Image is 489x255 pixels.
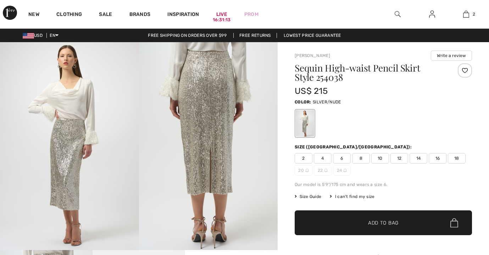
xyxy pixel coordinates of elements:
span: 14 [410,153,427,164]
span: 16 [429,153,446,164]
span: 8 [352,153,370,164]
span: 20 [295,165,312,176]
span: 18 [448,153,466,164]
span: SILVER/NUDE [313,100,341,104]
a: Prom [244,11,259,18]
div: Our model is 5'9"/175 cm and wears a size 6. [295,181,472,188]
span: 6 [333,153,351,164]
span: 24 [333,165,351,176]
div: Size ([GEOGRAPHIC_DATA]/[GEOGRAPHIC_DATA]): [295,144,413,150]
span: Size Guide [295,193,321,200]
img: ring-m.svg [324,169,328,172]
div: 16:31:13 [213,17,230,23]
a: Sign In [423,10,441,19]
div: SILVER/NUDE [296,110,314,137]
img: search the website [395,10,401,18]
span: Inspiration [167,11,199,19]
span: USD [23,33,45,38]
a: Free shipping on orders over $99 [142,33,232,38]
a: Live16:31:13 [216,11,227,18]
img: 1ère Avenue [3,6,17,20]
img: Sequin High-Waist Pencil Skirt Style 254038. 2 [139,42,278,250]
img: ring-m.svg [305,169,309,172]
img: My Bag [463,10,469,18]
span: 2 [295,153,312,164]
span: Color: [295,100,311,104]
a: Free Returns [233,33,277,38]
span: 22 [314,165,332,176]
a: Lowest Price Guarantee [278,33,347,38]
h1: Sequin High-waist Pencil Skirt Style 254038 [295,63,443,82]
img: US Dollar [23,33,34,39]
img: ring-m.svg [343,169,347,172]
div: I can't find my size [330,193,374,200]
span: 2 [473,11,475,17]
a: Brands [129,11,151,19]
span: 10 [371,153,389,164]
span: 12 [390,153,408,164]
a: 2 [449,10,483,18]
span: 4 [314,153,332,164]
a: [PERSON_NAME] [295,53,330,58]
span: Add to Bag [368,219,399,227]
button: Write a review [431,51,472,61]
img: My Info [429,10,435,18]
span: EN [50,33,59,38]
a: Clothing [56,11,82,19]
a: New [28,11,39,19]
button: Add to Bag [295,210,472,235]
img: Bag.svg [450,218,458,227]
a: Sale [99,11,112,19]
span: US$ 215 [295,86,328,96]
